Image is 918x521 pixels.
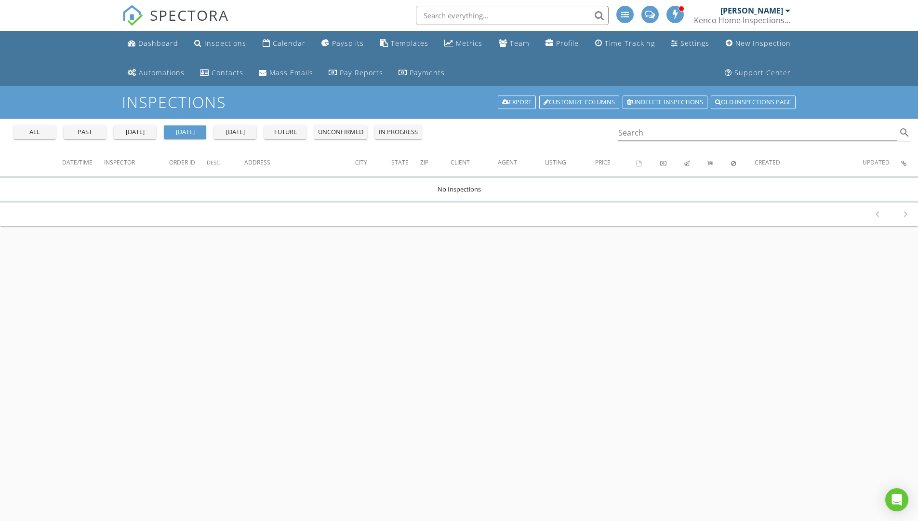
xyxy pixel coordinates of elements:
th: Zip: Not sorted. [420,150,451,177]
th: State: Not sorted. [391,150,420,177]
div: Calendar [273,39,306,48]
button: unconfirmed [314,125,367,139]
div: Open Intercom Messenger [885,488,908,511]
div: Templates [391,39,428,48]
div: New Inspection [735,39,791,48]
th: Canceled: Not sorted. [731,150,755,177]
a: Customize Columns [539,96,619,109]
th: Address: Not sorted. [244,150,355,177]
div: Settings [680,39,709,48]
a: Metrics [440,35,486,53]
div: [PERSON_NAME] [720,6,783,15]
a: Paysplits [318,35,368,53]
div: [DATE] [168,127,202,137]
a: Templates [376,35,432,53]
a: Pay Reports [325,64,387,82]
th: Agreements signed: Not sorted. [637,150,660,177]
th: Inspection Details: Not sorted. [901,150,918,177]
div: Kenco Home Inspections Inc. [694,15,790,25]
div: future [268,127,303,137]
a: Team [495,35,533,53]
button: future [264,125,306,139]
button: [DATE] [164,125,206,139]
a: Calendar [259,35,309,53]
div: Inspections [204,39,246,48]
a: Mass Emails [255,64,317,82]
div: [DATE] [118,127,152,137]
span: SPECTORA [150,5,229,25]
input: Search [618,125,897,141]
div: Dashboard [138,39,178,48]
a: Dashboard [124,35,182,53]
button: in progress [375,125,422,139]
span: Listing [545,158,566,166]
button: [DATE] [114,125,156,139]
div: Mass Emails [269,68,313,77]
input: Search everything... [416,6,609,25]
span: Desc [207,159,220,166]
div: in progress [379,127,418,137]
h1: Inspections [122,94,797,110]
a: Old inspections page [711,96,796,109]
th: Inspector: Not sorted. [104,150,169,177]
a: Time Tracking [591,35,659,53]
button: all [13,125,56,139]
th: Date/Time: Not sorted. [62,150,104,177]
a: Export [498,96,536,109]
th: Order ID: Not sorted. [169,150,207,177]
th: Submitted: Not sorted. [707,150,731,177]
div: Support Center [734,68,791,77]
span: Zip [420,158,428,166]
img: The Best Home Inspection Software - Spectora [122,5,143,26]
span: Date/Time [62,158,93,166]
a: Automations (Basic) [124,64,188,82]
div: Payments [410,68,445,77]
button: [DATE] [214,125,256,139]
div: Pay Reports [340,68,383,77]
th: Created: Not sorted. [755,150,863,177]
div: [DATE] [218,127,253,137]
span: Agent [498,158,517,166]
a: Company Profile [542,35,583,53]
th: Listing: Not sorted. [545,150,595,177]
div: Paysplits [332,39,364,48]
button: past [64,125,106,139]
span: Price [595,158,611,166]
th: Desc: Not sorted. [207,150,244,177]
span: Inspector [104,158,135,166]
span: State [391,158,409,166]
th: City: Not sorted. [355,150,391,177]
span: Created [755,158,780,166]
a: New Inspection [722,35,795,53]
div: Time Tracking [605,39,655,48]
a: Inspections [190,35,250,53]
th: Paid: Not sorted. [660,150,684,177]
th: Published: Not sorted. [684,150,707,177]
div: past [67,127,102,137]
div: Contacts [212,68,243,77]
span: Client [451,158,470,166]
span: Updated [863,158,890,166]
a: Undelete inspections [623,96,707,109]
div: unconfirmed [318,127,363,137]
div: Metrics [456,39,482,48]
a: Payments [395,64,449,82]
a: SPECTORA [122,13,229,33]
a: Contacts [196,64,247,82]
span: Order ID [169,158,195,166]
i: search [899,127,910,138]
th: Client: Not sorted. [451,150,498,177]
th: Updated: Not sorted. [863,150,901,177]
div: Team [510,39,530,48]
div: Automations [139,68,185,77]
div: all [17,127,52,137]
a: Settings [667,35,713,53]
a: Support Center [721,64,795,82]
th: Price: Not sorted. [595,150,637,177]
th: Agent: Not sorted. [498,150,545,177]
div: Profile [556,39,579,48]
span: Address [244,158,270,166]
span: City [355,158,367,166]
